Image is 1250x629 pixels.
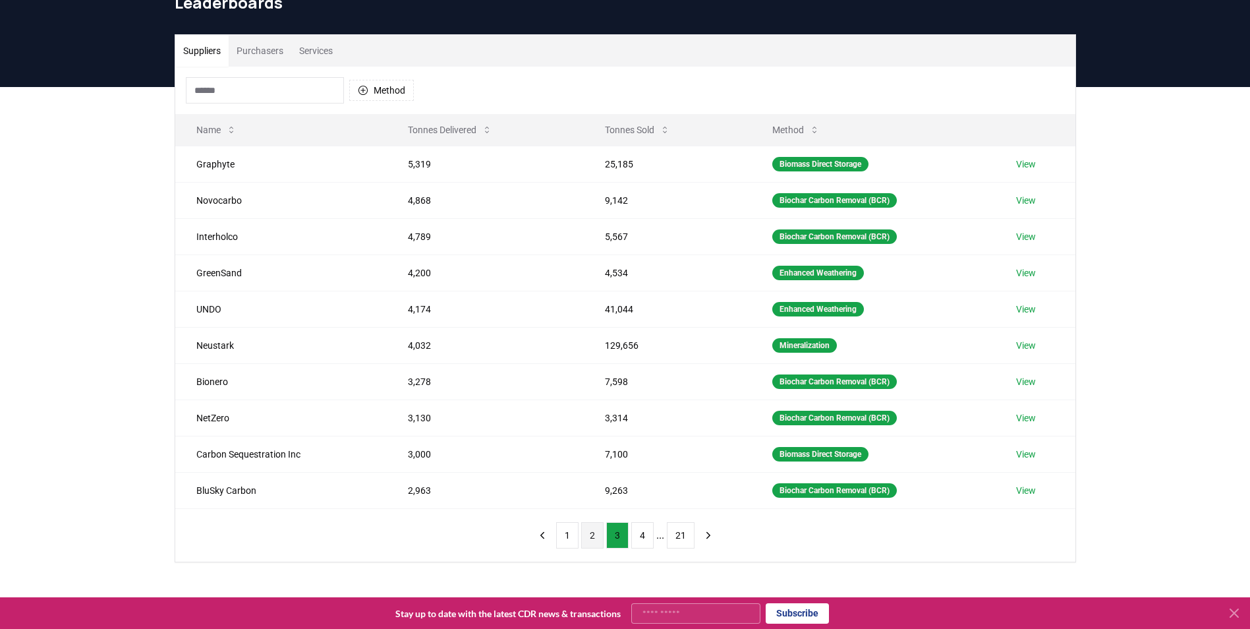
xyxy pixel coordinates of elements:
div: Biochar Carbon Removal (BCR) [772,483,897,498]
div: Biochar Carbon Removal (BCR) [772,411,897,425]
button: 4 [631,522,654,549]
td: 4,174 [387,291,584,327]
button: 1 [556,522,579,549]
a: View [1016,230,1036,243]
a: View [1016,266,1036,280]
td: 5,567 [584,218,751,255]
td: 25,185 [584,146,751,182]
div: Biomass Direct Storage [772,157,868,171]
div: Biomass Direct Storage [772,447,868,462]
td: 4,789 [387,218,584,255]
button: Services [291,35,341,67]
a: View [1016,411,1036,425]
td: 3,000 [387,436,584,472]
div: Mineralization [772,338,837,353]
td: Novocarbo [175,182,387,218]
td: 4,032 [387,327,584,363]
td: 7,598 [584,363,751,400]
a: View [1016,303,1036,316]
div: Biochar Carbon Removal (BCR) [772,229,897,244]
div: Enhanced Weathering [772,266,864,280]
td: Neustark [175,327,387,363]
td: 3,278 [387,363,584,400]
td: 2,963 [387,472,584,508]
a: View [1016,448,1036,461]
button: 3 [606,522,629,549]
td: BluSky Carbon [175,472,387,508]
td: Interholco [175,218,387,255]
td: 3,314 [584,400,751,436]
button: Method [762,117,830,143]
td: 4,200 [387,255,584,291]
div: Enhanced Weathering [772,302,864,316]
button: Tonnes Sold [594,117,681,143]
button: Suppliers [175,35,229,67]
button: 2 [581,522,604,549]
button: Name [186,117,247,143]
td: 41,044 [584,291,751,327]
td: 7,100 [584,436,751,472]
td: 9,263 [584,472,751,508]
a: View [1016,194,1036,207]
td: NetZero [175,400,387,436]
td: 5,319 [387,146,584,182]
div: Biochar Carbon Removal (BCR) [772,374,897,389]
td: GreenSand [175,255,387,291]
td: Carbon Sequestration Inc [175,436,387,472]
a: View [1016,375,1036,388]
a: View [1016,484,1036,497]
td: 129,656 [584,327,751,363]
td: 3,130 [387,400,584,436]
td: 9,142 [584,182,751,218]
li: ... [656,527,664,543]
a: View [1016,158,1036,171]
button: next page [697,522,720,549]
div: Biochar Carbon Removal (BCR) [772,193,897,208]
button: Tonnes Delivered [397,117,503,143]
td: Bionero [175,363,387,400]
a: View [1016,339,1036,352]
button: 21 [667,522,695,549]
td: 4,868 [387,182,584,218]
td: 4,534 [584,255,751,291]
td: UNDO [175,291,387,327]
button: previous page [531,522,554,549]
td: Graphyte [175,146,387,182]
button: Method [349,80,414,101]
button: Purchasers [229,35,291,67]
